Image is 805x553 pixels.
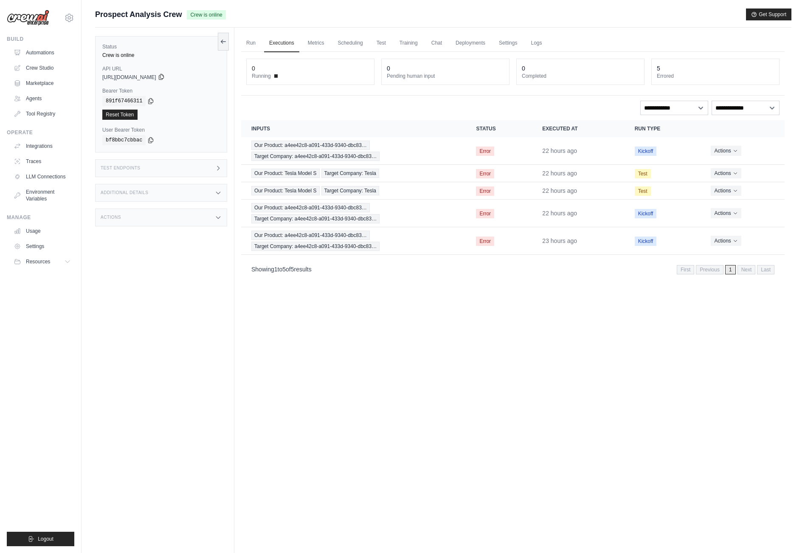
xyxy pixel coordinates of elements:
section: Crew executions table [241,120,785,280]
button: Resources [10,255,74,268]
a: View execution details for Our Product [251,231,456,251]
span: Target Company: Tesla [321,186,380,195]
span: 5 [282,266,286,273]
span: Target Company: a4ee42c8-a091-433d-9340-dbc83… [251,214,380,223]
span: Our Product: Tesla Model S [251,169,320,178]
span: Error [476,237,494,246]
button: Get Support [746,8,791,20]
a: View execution details for Our Product [251,186,456,195]
span: Resources [26,258,50,265]
a: Traces [10,155,74,168]
a: Settings [10,240,74,253]
h3: Actions [101,215,121,220]
time: September 15, 2025 at 12:54 CDT [542,237,577,244]
a: Automations [10,46,74,59]
div: Build [7,36,74,42]
button: Actions for execution [711,168,741,178]
span: Kickoff [635,237,657,246]
span: 1 [725,265,736,274]
a: Tool Registry [10,107,74,121]
a: View execution details for Our Product [251,141,456,161]
h3: Test Endpoints [101,166,141,171]
span: Logout [38,536,53,542]
iframe: Chat Widget [763,512,805,553]
span: Target Company: a4ee42c8-a091-433d-9340-dbc83… [251,242,380,251]
span: 1 [274,266,278,273]
a: Integrations [10,139,74,153]
th: Status [466,120,532,137]
span: [URL][DOMAIN_NAME] [102,74,156,81]
span: Our Product: Tesla Model S [251,186,320,195]
span: Target Company: a4ee42c8-a091-433d-9340-dbc83… [251,152,380,161]
a: Settings [494,34,522,52]
span: Previous [696,265,723,274]
a: View execution details for Our Product [251,169,456,178]
nav: Pagination [241,258,785,280]
span: 5 [291,266,294,273]
label: Status [102,43,220,50]
a: Reset Token [102,110,138,120]
span: Next [737,265,756,274]
a: Metrics [303,34,329,52]
div: 0 [522,64,525,73]
a: Logs [526,34,547,52]
span: Our Product: a4ee42c8-a091-433d-9340-dbc83… [251,203,370,212]
span: Our Product: a4ee42c8-a091-433d-9340-dbc83… [251,141,370,150]
p: Showing to of results [251,265,312,274]
a: Executions [264,34,299,52]
time: September 15, 2025 at 13:31 CDT [542,170,577,177]
a: Deployments [450,34,490,52]
dt: Pending human input [387,73,504,79]
a: Scheduling [332,34,368,52]
th: Inputs [241,120,466,137]
span: Error [476,186,494,196]
a: Agents [10,92,74,105]
div: 0 [387,64,390,73]
a: Test [372,34,391,52]
dt: Completed [522,73,639,79]
div: Crew is online [102,52,220,59]
span: Error [476,209,494,218]
time: September 15, 2025 at 13:39 CDT [542,147,577,154]
div: Operate [7,129,74,136]
a: View execution details for Our Product [251,203,456,223]
span: Test [635,169,651,178]
div: 0 [252,64,255,73]
span: Running [252,73,271,79]
img: Logo [7,10,49,26]
th: Run Type [625,120,701,137]
button: Logout [7,532,74,546]
button: Actions for execution [711,186,741,196]
a: Environment Variables [10,185,74,206]
code: 891f67466311 [102,96,146,106]
code: bf8bbc7cbbac [102,135,146,145]
time: September 15, 2025 at 13:22 CDT [542,210,577,217]
a: Chat [426,34,447,52]
div: 5 [657,64,660,73]
button: Actions for execution [711,146,741,156]
h3: Additional Details [101,190,148,195]
span: Crew is online [187,10,225,20]
a: Marketplace [10,76,74,90]
time: September 15, 2025 at 13:31 CDT [542,187,577,194]
a: Training [394,34,423,52]
span: First [677,265,694,274]
a: Crew Studio [10,61,74,75]
div: Manage [7,214,74,221]
button: Actions for execution [711,236,741,246]
button: Actions for execution [711,208,741,218]
span: Error [476,169,494,178]
span: Kickoff [635,209,657,218]
a: Usage [10,224,74,238]
nav: Pagination [677,265,774,274]
label: API URL [102,65,220,72]
label: User Bearer Token [102,127,220,133]
dt: Errored [657,73,774,79]
span: Error [476,147,494,156]
span: Our Product: a4ee42c8-a091-433d-9340-dbc83… [251,231,370,240]
span: Last [757,265,774,274]
label: Bearer Token [102,87,220,94]
a: Run [241,34,261,52]
span: Kickoff [635,147,657,156]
